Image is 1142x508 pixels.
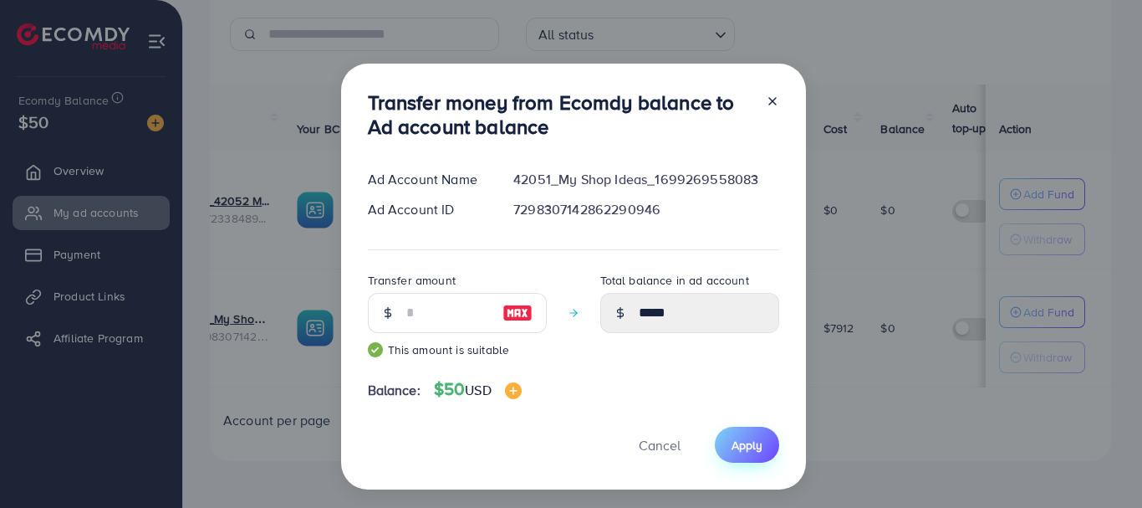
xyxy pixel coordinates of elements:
[465,381,491,399] span: USD
[1071,433,1129,495] iframe: Chat
[368,381,421,400] span: Balance:
[639,436,681,454] span: Cancel
[368,272,456,289] label: Transfer amount
[502,303,533,323] img: image
[600,272,749,289] label: Total balance in ad account
[354,170,501,189] div: Ad Account Name
[368,90,752,139] h3: Transfer money from Ecomdy balance to Ad account balance
[368,342,383,357] img: guide
[500,200,792,219] div: 7298307142862290946
[354,200,501,219] div: Ad Account ID
[732,437,762,454] span: Apply
[434,379,522,400] h4: $50
[368,341,547,358] small: This amount is suitable
[715,427,779,463] button: Apply
[505,382,522,399] img: image
[500,170,792,189] div: 42051_My Shop Ideas_1699269558083
[618,427,701,463] button: Cancel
